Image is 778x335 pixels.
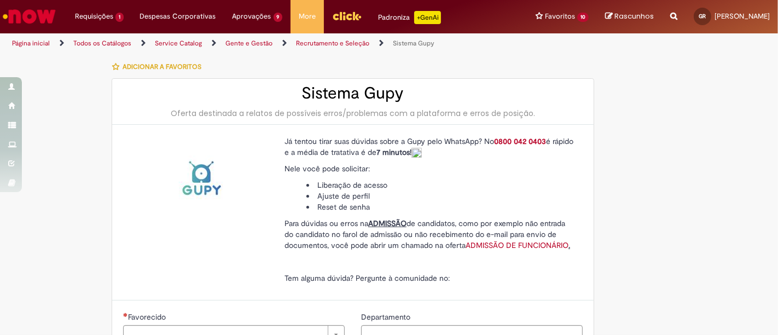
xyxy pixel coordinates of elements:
[368,218,407,228] span: ADMISSÃO
[123,62,201,71] span: Adicionar a Favoritos
[112,55,207,78] button: Adicionar a Favoritos
[393,39,434,48] a: Sistema Gupy
[285,136,574,158] p: Já tentou tirar suas dúvidas sobre a Gupy pelo WhatsApp? No é rápido e a média de tratativa é de
[8,33,510,54] ul: Trilhas de página
[128,312,168,322] span: Necessários - Favorecido
[306,180,574,190] li: Liberação de acesso
[332,8,362,24] img: click_logo_yellow_360x200.png
[170,147,229,203] img: Sistema Gupy
[494,136,546,146] a: 0800 042 0403
[306,201,574,212] li: Reset de senha
[285,163,574,174] p: Nele você pode solicitar:
[233,11,271,22] span: Aprovações
[466,240,568,250] a: ADMISSÃO DE FUNCIONÁRIO
[12,39,50,48] a: Página inicial
[699,13,706,20] span: GR
[274,13,283,22] span: 9
[614,11,654,21] span: Rascunhos
[299,11,316,22] span: More
[577,13,589,22] span: 10
[123,84,583,102] h2: Sistema Gupy
[414,11,441,24] p: +GenAi
[115,13,124,22] span: 1
[155,39,202,48] a: Service Catalog
[306,190,574,201] li: Ajuste de perfil
[545,11,575,22] span: Favoritos
[378,11,441,24] div: Padroniza
[605,11,654,22] a: Rascunhos
[1,5,57,27] img: ServiceNow
[123,313,128,317] span: Necessários
[411,148,422,158] img: sys_attachment.do
[285,218,574,251] p: Para dúvidas ou erros na de candidatos, como por exemplo não entrada do candidato no farol de adm...
[715,11,770,21] span: [PERSON_NAME]
[123,108,583,119] div: Oferta destinada a relatos de possíveis erros/problemas com a plataforma e erros de posição.
[296,39,369,48] a: Recrutamento e Seleção
[75,11,113,22] span: Requisições
[285,273,574,284] p: Tem alguma dúvida? Pergunte à comunidade no:
[140,11,216,22] span: Despesas Corporativas
[73,39,131,48] a: Todos os Catálogos
[568,240,570,250] span: .
[225,39,272,48] a: Gente e Gestão
[376,147,422,157] strong: 7 minutos!
[361,312,413,322] span: Departamento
